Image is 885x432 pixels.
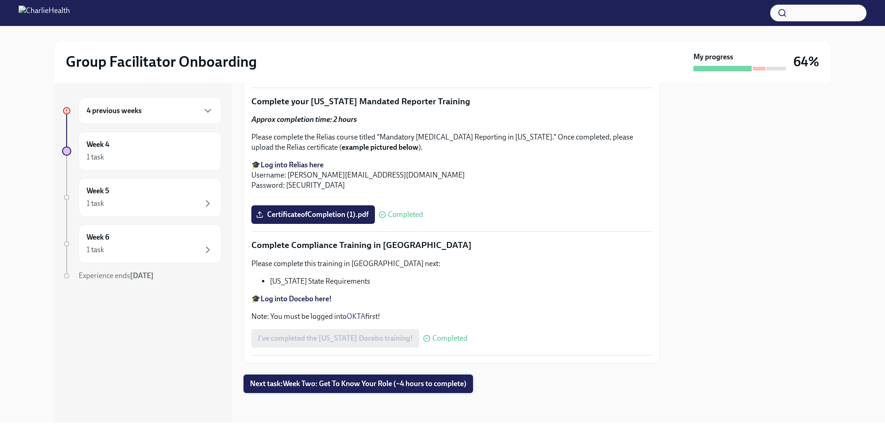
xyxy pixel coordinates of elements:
[19,6,70,20] img: CharlieHealth
[62,178,221,217] a: Week 51 task
[251,239,652,251] p: Complete Compliance Training in [GEOGRAPHIC_DATA]
[243,375,473,393] button: Next task:Week Two: Get To Know Your Role (~4 hours to complete)
[793,53,819,70] h3: 64%
[87,140,109,150] h6: Week 4
[251,115,357,124] strong: Approx completion time: 2 hours
[258,210,368,219] span: CertificateofCompletion (1).pdf
[87,186,109,196] h6: Week 5
[251,259,652,269] p: Please complete this training in [GEOGRAPHIC_DATA] next:
[251,132,652,152] p: Please complete the Relias course titled "Mandatory [MEDICAL_DATA] Reporting in [US_STATE]." Once...
[270,276,652,286] li: [US_STATE] State Requirements
[261,294,332,303] a: Log into Docebo here!
[79,97,221,124] div: 4 previous weeks
[66,52,257,71] h2: Group Facilitator Onboarding
[342,143,418,152] strong: example pictured below
[251,294,652,304] p: 🎓
[87,152,104,162] div: 1 task
[62,132,221,171] a: Week 41 task
[251,311,652,322] p: Note: You must be logged into first!
[79,271,154,280] span: Experience ends
[250,379,467,388] span: Next task : Week Two: Get To Know Your Role (~4 hours to complete)
[261,160,324,169] a: Log into Relias here
[87,198,104,209] div: 1 task
[388,211,423,218] span: Completed
[87,232,109,242] h6: Week 6
[251,160,652,191] p: 🎓 Username: [PERSON_NAME][EMAIL_ADDRESS][DOMAIN_NAME] Password: [SECURITY_DATA]
[87,245,104,255] div: 1 task
[693,52,733,62] strong: My progress
[87,106,142,116] h6: 4 previous weeks
[347,312,365,321] a: OKTA
[130,271,154,280] strong: [DATE]
[62,224,221,263] a: Week 61 task
[432,335,467,342] span: Completed
[251,205,375,224] label: CertificateofCompletion (1).pdf
[251,95,652,108] p: Complete your [US_STATE] Mandated Reporter Training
